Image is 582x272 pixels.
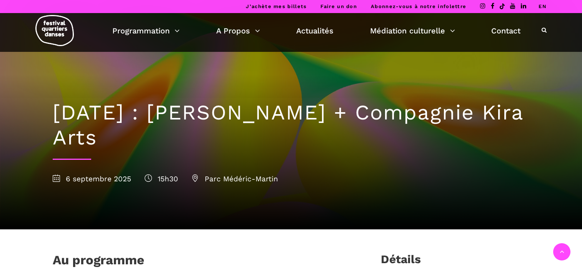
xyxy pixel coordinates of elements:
a: Abonnez-vous à notre infolettre [371,3,466,9]
h3: Détails [381,252,421,272]
a: Faire un don [320,3,357,9]
span: 15h30 [145,174,178,183]
a: J’achète mes billets [246,3,307,9]
a: Actualités [296,24,334,37]
img: logo-fqd-med [35,15,74,46]
span: 6 septembre 2025 [53,174,131,183]
a: Contact [491,24,520,37]
h1: Au programme [53,252,144,272]
a: Médiation culturelle [370,24,455,37]
a: Programmation [112,24,180,37]
span: Parc Médéric-Martin [192,174,278,183]
h1: [DATE] : [PERSON_NAME] + Compagnie Kira Arts [53,100,530,150]
a: A Propos [216,24,260,37]
a: EN [539,3,547,9]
